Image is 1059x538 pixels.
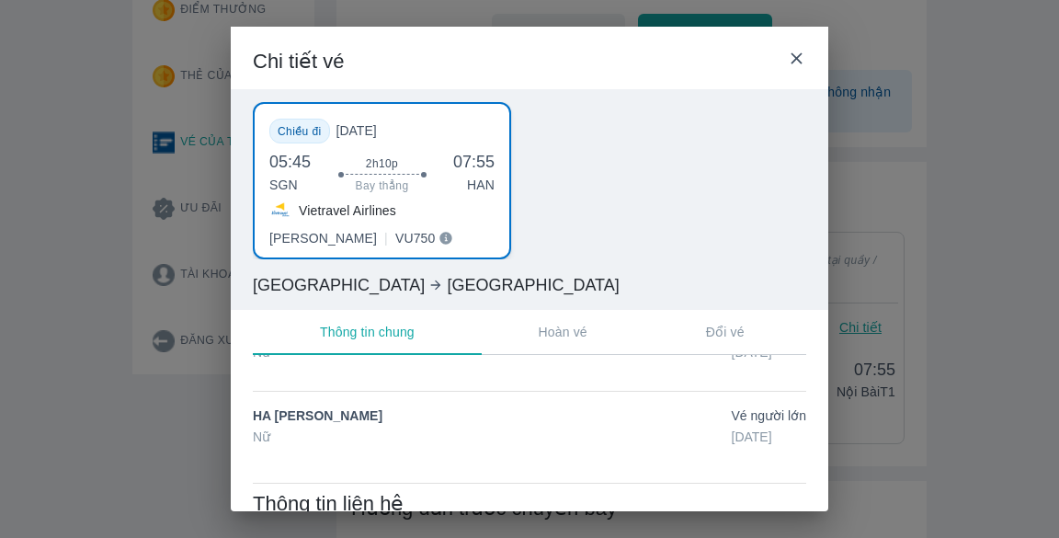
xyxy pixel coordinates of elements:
[732,406,806,425] span: Vé
[453,151,495,173] span: 07:55
[253,491,404,517] span: Thông tin liên hệ
[253,406,382,425] span: HA [PERSON_NAME]
[336,121,392,140] span: [DATE]
[732,428,806,446] span: [DATE]
[269,176,312,194] p: SGN
[253,49,345,74] span: Chi tiết vé
[447,274,619,296] span: [GEOGRAPHIC_DATA]
[278,125,322,138] span: Chiều đi
[320,323,415,341] p: Thông tin chung
[269,151,312,173] span: 05:45
[395,229,436,247] p: VU750
[299,201,396,220] p: Vietravel Airlines
[751,408,806,423] span: Người lớn
[539,323,587,341] p: Hoàn vé
[356,178,409,193] span: Bay thẳng
[384,229,388,247] p: |
[253,428,382,446] span: Nữ
[453,176,495,194] p: HAN
[366,156,398,171] span: 2h10p
[253,274,425,296] span: [GEOGRAPHIC_DATA]
[706,323,745,341] p: Đổi vé
[253,310,806,355] div: transportation tabs
[269,229,377,247] p: [PERSON_NAME]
